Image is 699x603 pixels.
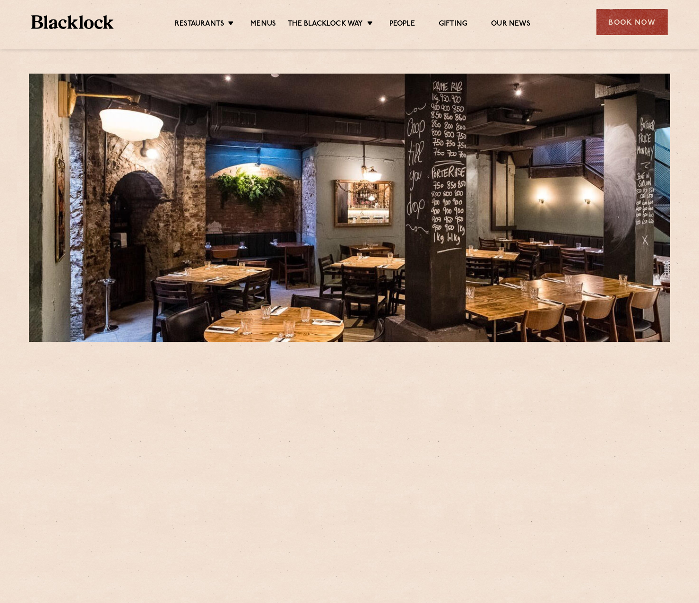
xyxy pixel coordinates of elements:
a: The Blacklock Way [288,19,363,30]
a: Restaurants [175,19,224,30]
a: People [389,19,415,30]
a: Menus [250,19,276,30]
a: Our News [491,19,530,30]
img: BL_Textured_Logo-footer-cropped.svg [31,15,113,29]
a: Gifting [439,19,467,30]
div: Book Now [596,9,668,35]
